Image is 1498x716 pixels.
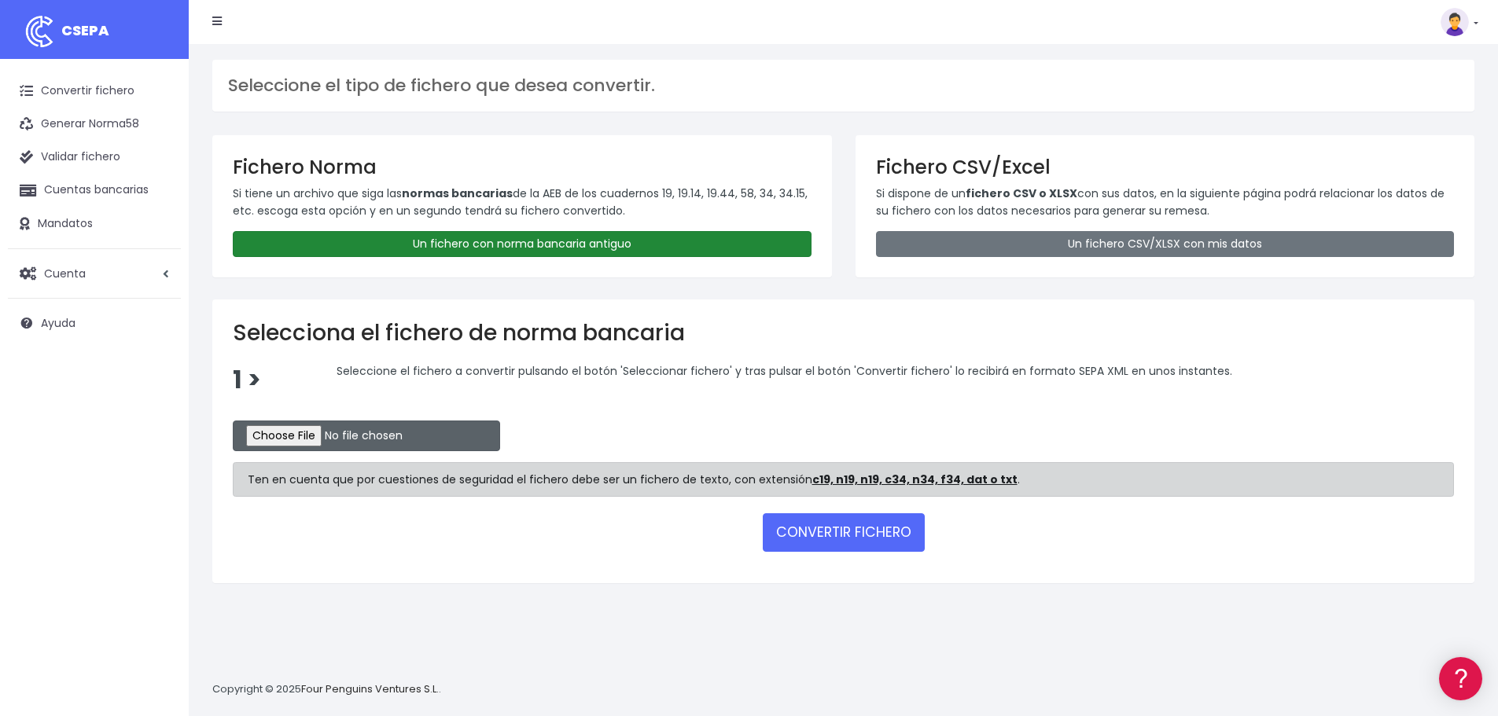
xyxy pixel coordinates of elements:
p: Si tiene un archivo que siga las de la AEB de los cuadernos 19, 19.14, 19.44, 58, 34, 34.15, etc.... [233,185,812,220]
p: Si dispone de un con sus datos, en la siguiente página podrá relacionar los datos de su fichero c... [876,185,1455,220]
a: Información general [16,134,299,158]
span: CSEPA [61,20,109,40]
a: Un fichero con norma bancaria antiguo [233,231,812,257]
a: General [16,337,299,362]
p: Copyright © 2025 . [212,681,441,698]
h3: Fichero Norma [233,156,812,178]
a: POWERED BY ENCHANT [216,453,303,468]
strong: c19, n19, n19, c34, n34, f34, dat o txt [812,472,1018,487]
a: API [16,402,299,426]
button: CONVERTIR FICHERO [763,513,925,551]
a: Formatos [16,199,299,223]
a: Perfiles de empresas [16,272,299,296]
a: Ayuda [8,307,181,340]
div: Facturación [16,312,299,327]
a: Validar fichero [8,141,181,174]
h2: Selecciona el fichero de norma bancaria [233,320,1454,347]
div: Convertir ficheros [16,174,299,189]
div: Ten en cuenta que por cuestiones de seguridad el fichero debe ser un fichero de texto, con extens... [233,462,1454,497]
strong: fichero CSV o XLSX [966,185,1077,201]
a: Cuenta [8,257,181,290]
a: Convertir fichero [8,75,181,108]
a: Mandatos [8,207,181,241]
a: Cuentas bancarias [8,174,181,207]
strong: normas bancarias [402,185,513,201]
h3: Seleccione el tipo de fichero que desea convertir. [228,75,1459,96]
a: Generar Norma58 [8,108,181,141]
div: Información general [16,109,299,124]
span: 1 > [233,363,261,397]
div: Programadores [16,377,299,392]
span: Seleccione el fichero a convertir pulsando el botón 'Seleccionar fichero' y tras pulsar el botón ... [337,363,1232,379]
img: profile [1441,8,1469,36]
a: Videotutoriales [16,248,299,272]
span: Ayuda [41,315,75,331]
h3: Fichero CSV/Excel [876,156,1455,178]
a: Un fichero CSV/XLSX con mis datos [876,231,1455,257]
img: logo [20,12,59,51]
a: Four Penguins Ventures S.L. [301,681,439,696]
button: Contáctanos [16,420,299,448]
a: Problemas habituales [16,223,299,248]
span: Cuenta [44,265,86,281]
